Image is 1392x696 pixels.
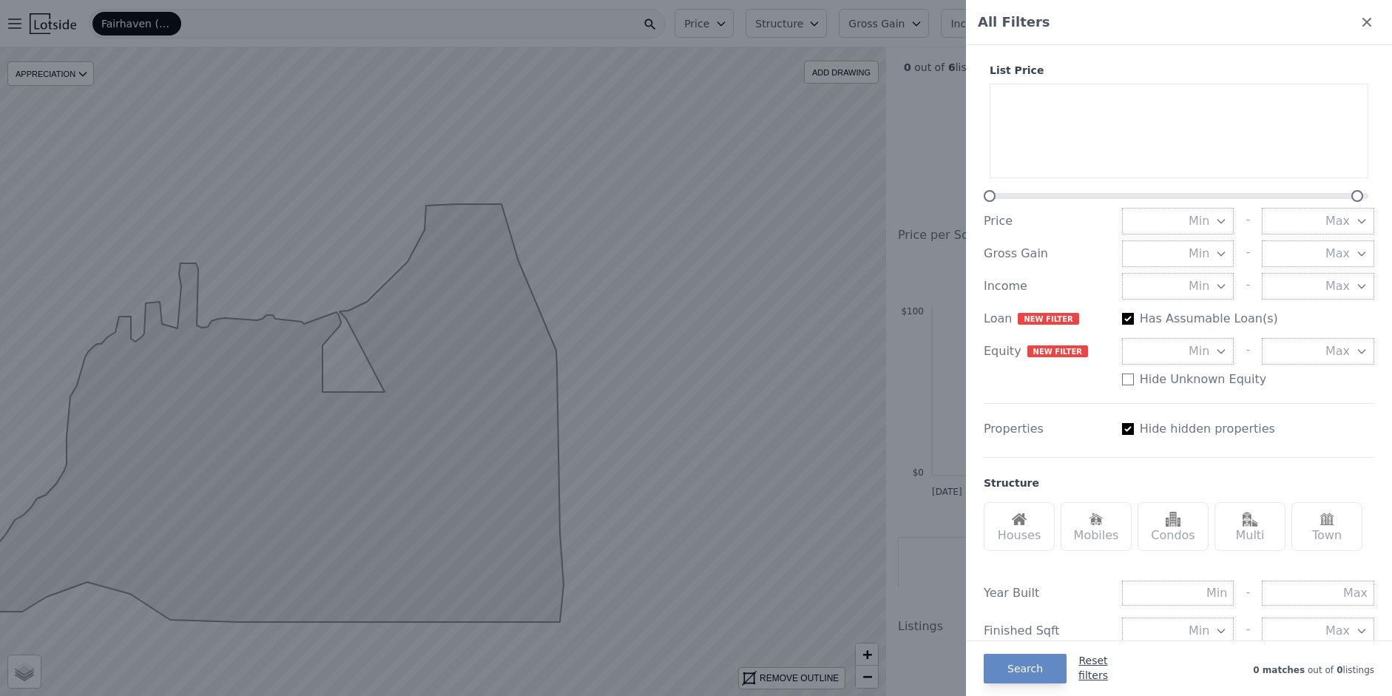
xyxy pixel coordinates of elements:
button: Min [1122,240,1234,267]
div: out of listings [1108,661,1374,676]
button: Min [1122,273,1234,300]
button: Min [1122,618,1234,644]
span: Min [1189,277,1209,295]
div: Year Built [984,584,1110,602]
div: - [1246,273,1250,300]
label: Hide hidden properties [1140,420,1275,438]
span: 0 matches [1253,665,1305,675]
div: - [1246,618,1250,644]
span: Min [1189,342,1209,360]
img: Multi [1243,512,1257,527]
span: 0 [1334,665,1343,675]
span: All Filters [978,12,1050,33]
div: - [1246,208,1250,234]
span: NEW FILTER [1018,313,1078,325]
input: Max [1262,581,1374,606]
button: Max [1262,273,1374,300]
div: Houses [984,502,1055,551]
div: Mobiles [1061,502,1132,551]
div: Equity [984,342,1110,360]
span: NEW FILTER [1027,345,1088,357]
img: Houses [1012,512,1027,527]
div: - [1246,338,1250,365]
div: Properties [984,420,1110,438]
span: Min [1189,212,1209,230]
label: Has Assumable Loan(s) [1140,310,1278,328]
button: Search [984,654,1067,683]
button: Max [1262,240,1374,267]
button: Max [1262,338,1374,365]
div: Price [984,212,1110,230]
span: Max [1325,277,1350,295]
div: - [1246,581,1250,606]
div: Gross Gain [984,245,1110,263]
img: Condos [1166,512,1180,527]
button: Min [1122,338,1234,365]
div: List Price [984,63,1374,78]
div: Structure [984,476,1039,490]
span: Max [1325,342,1350,360]
button: Max [1262,208,1374,234]
div: Income [984,277,1110,295]
div: Town [1291,502,1362,551]
span: Max [1325,212,1350,230]
div: Finished Sqft [984,622,1110,640]
img: Town [1320,512,1334,527]
span: Min [1189,622,1209,640]
span: Max [1325,622,1350,640]
div: - [1246,240,1250,267]
span: Max [1325,245,1350,263]
span: Min [1189,245,1209,263]
div: Condos [1138,502,1209,551]
input: Min [1122,581,1234,606]
button: Max [1262,618,1374,644]
button: Resetfilters [1078,653,1108,683]
label: Hide Unknown Equity [1140,371,1267,388]
div: Multi [1214,502,1285,551]
img: Mobiles [1089,512,1104,527]
button: Min [1122,208,1234,234]
div: Loan [984,310,1110,328]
